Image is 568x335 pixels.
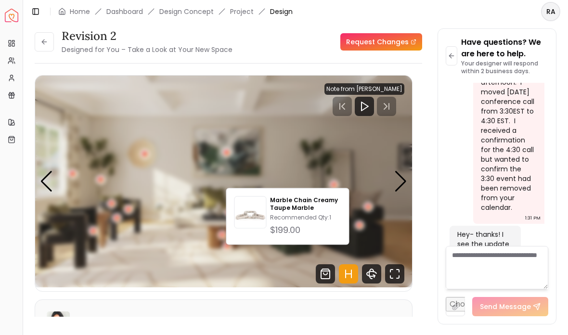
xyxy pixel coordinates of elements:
img: Marble Chain Creamy Taupe Marble [235,199,266,230]
p: Marble Chain Creamy Taupe Marble [270,196,341,212]
div: 1:31 PM [525,213,541,223]
svg: Shop Products from this design [316,264,335,283]
a: Marble Chain Creamy Taupe MarbleMarble Chain Creamy Taupe MarbleRecommended Qty:1$199.00 [234,196,341,237]
div: Good afternoon. I moved [DATE] conference call from 3:30EST to 4:30 EST. I received a confirmatio... [481,68,535,212]
span: Design [270,7,293,16]
a: Dashboard [106,7,143,16]
div: Note from [PERSON_NAME] [324,83,404,95]
p: Your designer will respond within 2 business days. [461,60,548,75]
div: Next slide [394,171,407,192]
svg: Play [359,101,370,112]
div: $199.00 [270,223,341,237]
img: Spacejoy Logo [5,9,18,22]
img: Angela Amore [47,311,70,335]
nav: breadcrumb [58,7,293,16]
img: Design Render 1 [35,76,412,287]
svg: Fullscreen [385,264,404,283]
small: Designed for You – Take a Look at Your New Space [62,45,232,54]
svg: 360 View [362,264,381,283]
a: Home [70,7,90,16]
a: Spacejoy [5,9,18,22]
p: Recommended Qty: 1 [270,214,341,221]
svg: Hotspots Toggle [339,264,358,283]
div: Hey- thanks! I see the update for our call no worries! Join the meeting link from Google meet on ... [457,230,511,326]
h3: Revision 2 [62,28,232,44]
a: Project [230,7,254,16]
li: Design Concept [159,7,214,16]
span: RA [542,3,559,20]
p: Have questions? We are here to help. [461,37,548,60]
div: Previous slide [40,171,53,192]
div: 1 / 5 [35,76,412,287]
a: Request Changes [340,33,422,51]
button: RA [541,2,560,21]
div: Carousel [35,76,412,287]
